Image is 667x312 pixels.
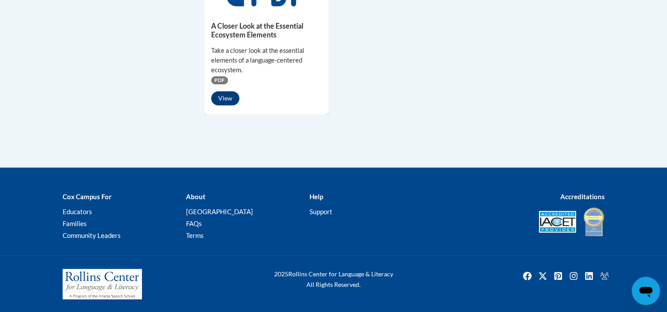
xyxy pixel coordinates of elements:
[309,208,332,215] a: Support
[551,269,565,283] img: Pinterest icon
[186,208,253,215] a: [GEOGRAPHIC_DATA]
[632,277,660,305] iframe: Button to launch messaging window
[63,208,92,215] a: Educators
[520,269,534,283] img: Facebook icon
[520,269,534,283] a: Facebook
[63,269,142,300] img: Rollins Center for Language & Literacy - A Program of the Atlanta Speech School
[211,76,228,84] span: PDF
[560,193,605,201] b: Accreditations
[597,269,611,283] a: Facebook Group
[63,193,112,201] b: Cox Campus For
[241,269,426,290] div: Rollins Center for Language & Literacy All Rights Reserved.
[536,269,550,283] a: Twitter
[186,231,203,239] a: Terms
[566,269,581,283] img: Instagram icon
[186,193,205,201] b: About
[566,269,581,283] a: Instagram
[583,206,605,237] img: IDA® Accredited
[582,269,596,283] a: Linkedin
[63,231,121,239] a: Community Leaders
[186,219,201,227] a: FAQs
[539,211,576,233] img: Accredited IACET® Provider
[536,269,550,283] img: Twitter icon
[211,91,239,105] button: View
[211,22,322,39] h5: A Closer Look at the Essential Ecosystem Elements
[582,269,596,283] img: LinkedIn icon
[309,193,323,201] b: Help
[597,269,611,283] img: Facebook group icon
[551,269,565,283] a: Pinterest
[274,270,288,278] span: 2025
[211,46,322,75] div: Take a closer look at the essential elements of a language-centered ecosystem.
[63,219,87,227] a: Families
